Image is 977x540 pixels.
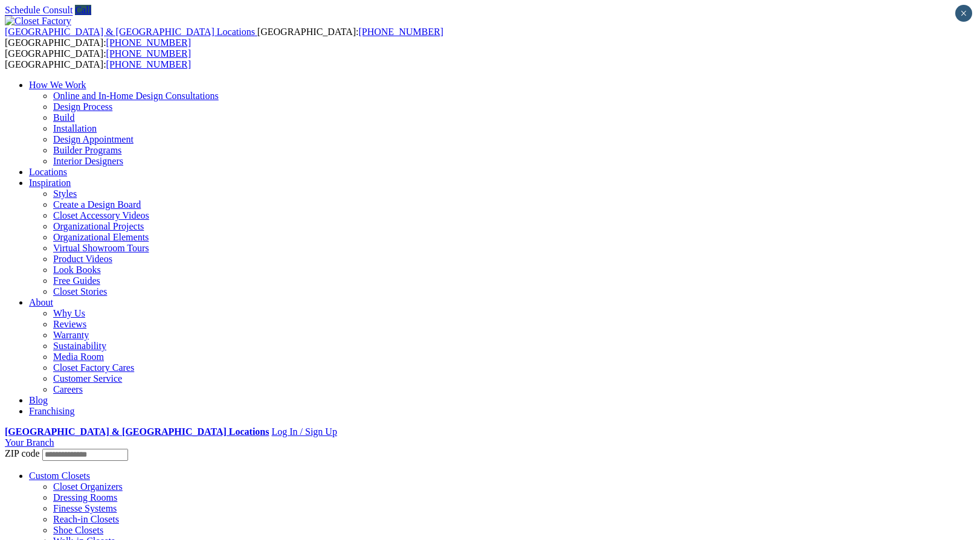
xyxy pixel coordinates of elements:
button: Close [955,5,972,22]
a: Careers [53,384,83,394]
a: Build [53,112,75,123]
a: Dressing Rooms [53,492,117,503]
a: Warranty [53,330,89,340]
a: Organizational Elements [53,232,149,242]
a: [PHONE_NUMBER] [358,27,443,37]
a: Closet Stories [53,286,107,297]
a: How We Work [29,80,86,90]
a: Styles [53,188,77,199]
a: Product Videos [53,254,112,264]
a: Locations [29,167,67,177]
a: Create a Design Board [53,199,141,210]
a: Design Appointment [53,134,134,144]
a: [GEOGRAPHIC_DATA] & [GEOGRAPHIC_DATA] Locations [5,426,269,437]
span: ZIP code [5,448,40,458]
a: Why Us [53,308,85,318]
a: Finesse Systems [53,503,117,513]
a: Customer Service [53,373,122,384]
a: Schedule Consult [5,5,73,15]
a: Media Room [53,352,104,362]
a: Custom Closets [29,471,90,481]
a: Closet Factory Cares [53,362,134,373]
a: Closet Organizers [53,481,123,492]
span: [GEOGRAPHIC_DATA] & [GEOGRAPHIC_DATA] Locations [5,27,255,37]
a: Blog [29,395,48,405]
a: [PHONE_NUMBER] [106,59,191,69]
a: Shoe Closets [53,525,103,535]
a: Look Books [53,265,101,275]
a: Free Guides [53,275,100,286]
a: Online and In-Home Design Consultations [53,91,219,101]
a: Log In / Sign Up [271,426,337,437]
a: Inspiration [29,178,71,188]
a: Closet Accessory Videos [53,210,149,220]
a: Builder Programs [53,145,121,155]
span: [GEOGRAPHIC_DATA]: [GEOGRAPHIC_DATA]: [5,48,191,69]
a: [GEOGRAPHIC_DATA] & [GEOGRAPHIC_DATA] Locations [5,27,257,37]
a: Reach-in Closets [53,514,119,524]
a: Reviews [53,319,86,329]
a: Sustainability [53,341,106,351]
a: [PHONE_NUMBER] [106,37,191,48]
a: About [29,297,53,307]
a: Installation [53,123,97,133]
span: [GEOGRAPHIC_DATA]: [GEOGRAPHIC_DATA]: [5,27,443,48]
a: Your Branch [5,437,54,448]
a: Interior Designers [53,156,123,166]
input: Enter your Zip code [42,449,128,461]
img: Closet Factory [5,16,71,27]
a: Call [75,5,91,15]
a: Design Process [53,101,112,112]
a: [PHONE_NUMBER] [106,48,191,59]
a: Virtual Showroom Tours [53,243,149,253]
a: Franchising [29,406,75,416]
a: Organizational Projects [53,221,144,231]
